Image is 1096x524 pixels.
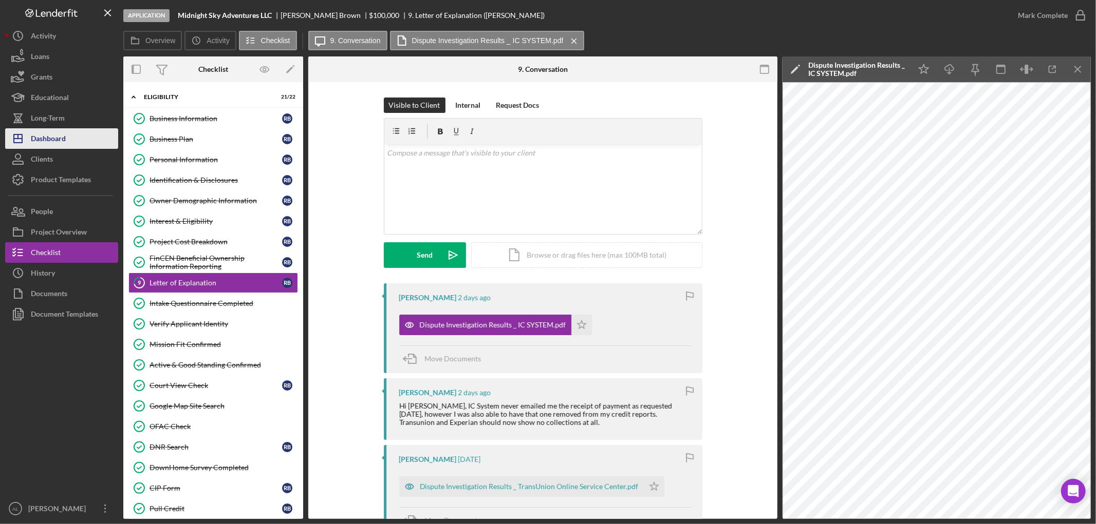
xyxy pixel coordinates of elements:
div: Document Templates [31,304,98,327]
div: Business Plan [150,135,282,143]
div: R B [282,196,292,206]
div: R B [282,113,292,124]
div: Interest & Eligibility [150,217,282,225]
a: History [5,263,118,283]
div: R B [282,237,292,247]
button: Checklist [5,242,118,263]
div: Personal Information [150,156,282,164]
button: Project Overview [5,222,118,242]
a: Identification & DisclosuresRB [128,170,298,190]
a: Loans [5,46,118,67]
div: Grants [31,67,52,90]
button: Long-Term [5,108,118,128]
label: Overview [145,36,175,45]
div: Visible to Client [389,98,440,113]
div: [PERSON_NAME] [26,498,92,521]
label: Activity [207,36,229,45]
div: Hi [PERSON_NAME], IC System never emailed me the receipt of payment as requested [DATE], however ... [399,402,692,426]
div: R B [282,134,292,144]
div: Activity [31,26,56,49]
button: Move Documents [399,346,492,372]
button: Dispute Investigation Results _ IC SYSTEM.pdf [390,31,585,50]
div: DNR Search [150,443,282,451]
a: Business PlanRB [128,129,298,149]
a: Pull CreditRB [128,498,298,519]
div: Product Templates [31,169,91,192]
div: Educational [31,87,69,110]
label: Checklist [261,36,290,45]
a: Google Map Site Search [128,396,298,416]
button: Request Docs [491,98,545,113]
div: R B [282,380,292,391]
button: Educational [5,87,118,108]
div: R B [282,442,292,452]
span: $100,000 [369,11,400,20]
a: 9Letter of ExplanationRB [128,273,298,293]
a: Personal InformationRB [128,149,298,170]
div: CIP Form [150,484,282,492]
div: Request Docs [496,98,540,113]
a: Mission Fit Confirmed [128,334,298,355]
div: R B [282,503,292,514]
div: R B [282,154,292,165]
a: Intake Questionnaire Completed [128,293,298,314]
button: People [5,201,118,222]
div: Google Map Site Search [150,402,298,410]
button: Dashboard [5,128,118,149]
a: Business InformationRB [128,108,298,129]
div: Loans [31,46,49,69]
b: Midnight Sky Adventures LLC [178,11,272,20]
a: Project Cost BreakdownRB [128,231,298,252]
button: 9. Conversation [308,31,387,50]
div: R B [282,257,292,267]
div: Long-Term [31,108,65,131]
div: Mark Complete [1018,5,1068,26]
label: 9. Conversation [330,36,381,45]
time: 2025-10-10 21:50 [458,455,481,463]
button: Grants [5,67,118,87]
a: Active & Good Standing Confirmed [128,355,298,375]
button: Visible to Client [384,98,445,113]
div: Identification & Disclosures [150,176,282,184]
div: DownHome Survey Completed [150,463,298,472]
a: OFAC Check [128,416,298,437]
div: Intake Questionnaire Completed [150,299,298,307]
button: Overview [123,31,182,50]
div: Eligibility [144,94,270,100]
div: [PERSON_NAME] [399,389,457,397]
button: Dispute Investigation Results _ TransUnion Online Service Center.pdf [399,476,664,497]
button: Activity [5,26,118,46]
div: Project Overview [31,222,87,245]
tspan: 9 [138,279,141,286]
button: AL[PERSON_NAME] [5,498,118,519]
a: Owner Demographic InformationRB [128,190,298,211]
button: Documents [5,283,118,304]
div: Send [417,242,433,268]
button: Document Templates [5,304,118,324]
button: Clients [5,149,118,169]
time: 2025-10-12 19:43 [458,294,491,302]
div: 9. Letter of Explanation ([PERSON_NAME]) [408,11,545,20]
div: Dispute Investigation Results _ IC SYSTEM.pdf [420,321,566,329]
div: Open Intercom Messenger [1061,479,1086,503]
div: Dashboard [31,128,66,151]
div: FinCEN Beneficial Ownership Information Reporting [150,254,282,270]
span: Move Documents [425,354,481,363]
button: Checklist [239,31,297,50]
a: DNR SearchRB [128,437,298,457]
div: R B [282,175,292,185]
button: Activity [184,31,236,50]
div: Verify Applicant Identity [150,320,298,328]
div: Clients [31,149,53,172]
div: Internal [456,98,481,113]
